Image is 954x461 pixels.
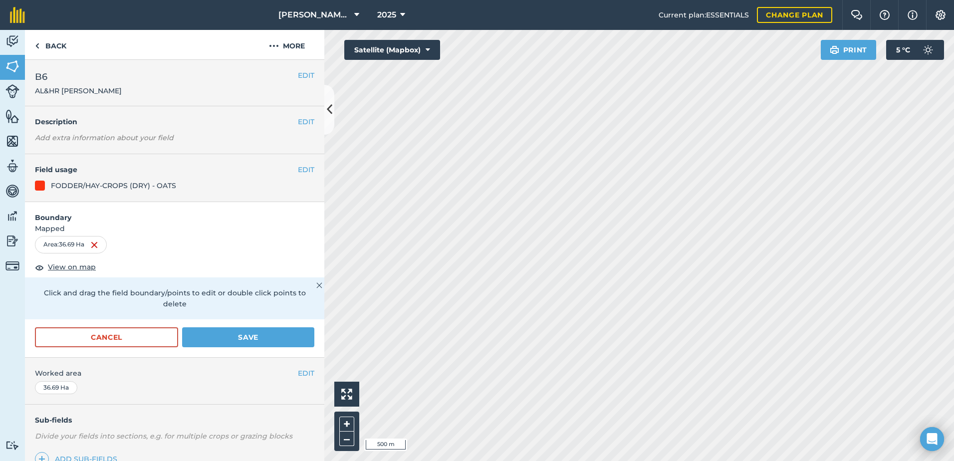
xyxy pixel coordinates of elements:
[25,202,324,223] h4: Boundary
[35,287,314,310] p: Click and drag the field boundary/points to edit or double click points to delete
[935,10,947,20] img: A cog icon
[339,432,354,446] button: –
[298,368,314,379] button: EDIT
[35,261,44,273] img: svg+xml;base64,PHN2ZyB4bWxucz0iaHR0cDovL3d3dy53My5vcmcvMjAwMC9zdmciIHdpZHRoPSIxOCIgaGVpZ2h0PSIyNC...
[377,9,396,21] span: 2025
[5,159,19,174] img: svg+xml;base64,PD94bWwgdmVyc2lvbj0iMS4wIiBlbmNvZGluZz0idXRmLTgiPz4KPCEtLSBHZW5lcmF0b3I6IEFkb2JlIE...
[35,261,96,273] button: View on map
[90,239,98,251] img: svg+xml;base64,PHN2ZyB4bWxucz0iaHR0cDovL3d3dy53My5vcmcvMjAwMC9zdmciIHdpZHRoPSIxNiIgaGVpZ2h0PSIyNC...
[35,381,77,394] div: 36.69 Ha
[5,209,19,224] img: svg+xml;base64,PD94bWwgdmVyc2lvbj0iMS4wIiBlbmNvZGluZz0idXRmLTgiPz4KPCEtLSBHZW5lcmF0b3I6IEFkb2JlIE...
[278,9,350,21] span: [PERSON_NAME] ASAHI PADDOCKS
[344,40,440,60] button: Satellite (Mapbox)
[821,40,877,60] button: Print
[339,417,354,432] button: +
[830,44,839,56] img: svg+xml;base64,PHN2ZyB4bWxucz0iaHR0cDovL3d3dy53My5vcmcvMjAwMC9zdmciIHdpZHRoPSIxOSIgaGVpZ2h0PSIyNC...
[5,259,19,273] img: svg+xml;base64,PD94bWwgdmVyc2lvbj0iMS4wIiBlbmNvZGluZz0idXRmLTgiPz4KPCEtLSBHZW5lcmF0b3I6IEFkb2JlIE...
[5,59,19,74] img: svg+xml;base64,PHN2ZyB4bWxucz0iaHR0cDovL3d3dy53My5vcmcvMjAwMC9zdmciIHdpZHRoPSI1NiIgaGVpZ2h0PSI2MC...
[341,389,352,400] img: Four arrows, one pointing top left, one top right, one bottom right and the last bottom left
[10,7,25,23] img: fieldmargin Logo
[5,134,19,149] img: svg+xml;base64,PHN2ZyB4bWxucz0iaHR0cDovL3d3dy53My5vcmcvMjAwMC9zdmciIHdpZHRoPSI1NiIgaGVpZ2h0PSI2MC...
[886,40,944,60] button: 5 °C
[879,10,891,20] img: A question mark icon
[35,40,39,52] img: svg+xml;base64,PHN2ZyB4bWxucz0iaHR0cDovL3d3dy53My5vcmcvMjAwMC9zdmciIHdpZHRoPSI5IiBoZWlnaHQ9IjI0Ii...
[908,9,918,21] img: svg+xml;base64,PHN2ZyB4bWxucz0iaHR0cDovL3d3dy53My5vcmcvMjAwMC9zdmciIHdpZHRoPSIxNyIgaGVpZ2h0PSIxNy...
[920,427,944,451] div: Open Intercom Messenger
[35,116,314,127] h4: Description
[5,34,19,49] img: svg+xml;base64,PD94bWwgdmVyc2lvbj0iMS4wIiBlbmNvZGluZz0idXRmLTgiPz4KPCEtLSBHZW5lcmF0b3I6IEFkb2JlIE...
[35,164,298,175] h4: Field usage
[35,432,292,441] em: Divide your fields into sections, e.g. for multiple crops or grazing blocks
[25,415,324,426] h4: Sub-fields
[298,70,314,81] button: EDIT
[35,327,178,347] button: Cancel
[298,116,314,127] button: EDIT
[25,223,324,234] span: Mapped
[896,40,910,60] span: 5 ° C
[25,30,76,59] a: Back
[182,327,314,347] button: Save
[316,279,322,291] img: svg+xml;base64,PHN2ZyB4bWxucz0iaHR0cDovL3d3dy53My5vcmcvMjAwMC9zdmciIHdpZHRoPSIyMiIgaGVpZ2h0PSIzMC...
[851,10,863,20] img: Two speech bubbles overlapping with the left bubble in the forefront
[269,40,279,52] img: svg+xml;base64,PHN2ZyB4bWxucz0iaHR0cDovL3d3dy53My5vcmcvMjAwMC9zdmciIHdpZHRoPSIyMCIgaGVpZ2h0PSIyNC...
[918,40,938,60] img: svg+xml;base64,PD94bWwgdmVyc2lvbj0iMS4wIiBlbmNvZGluZz0idXRmLTgiPz4KPCEtLSBHZW5lcmF0b3I6IEFkb2JlIE...
[35,368,314,379] span: Worked area
[35,236,107,253] div: Area : 36.69 Ha
[5,233,19,248] img: svg+xml;base64,PD94bWwgdmVyc2lvbj0iMS4wIiBlbmNvZGluZz0idXRmLTgiPz4KPCEtLSBHZW5lcmF0b3I6IEFkb2JlIE...
[51,180,176,191] div: FODDER/HAY-CROPS (DRY) - OATS
[5,109,19,124] img: svg+xml;base64,PHN2ZyB4bWxucz0iaHR0cDovL3d3dy53My5vcmcvMjAwMC9zdmciIHdpZHRoPSI1NiIgaGVpZ2h0PSI2MC...
[5,84,19,98] img: svg+xml;base64,PD94bWwgdmVyc2lvbj0iMS4wIiBlbmNvZGluZz0idXRmLTgiPz4KPCEtLSBHZW5lcmF0b3I6IEFkb2JlIE...
[757,7,832,23] a: Change plan
[48,261,96,272] span: View on map
[35,133,174,142] em: Add extra information about your field
[35,86,122,96] span: AL&HR [PERSON_NAME]
[5,441,19,450] img: svg+xml;base64,PD94bWwgdmVyc2lvbj0iMS4wIiBlbmNvZGluZz0idXRmLTgiPz4KPCEtLSBHZW5lcmF0b3I6IEFkb2JlIE...
[249,30,324,59] button: More
[659,9,749,20] span: Current plan : ESSENTIALS
[5,184,19,199] img: svg+xml;base64,PD94bWwgdmVyc2lvbj0iMS4wIiBlbmNvZGluZz0idXRmLTgiPz4KPCEtLSBHZW5lcmF0b3I6IEFkb2JlIE...
[35,70,122,84] span: B6
[298,164,314,175] button: EDIT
